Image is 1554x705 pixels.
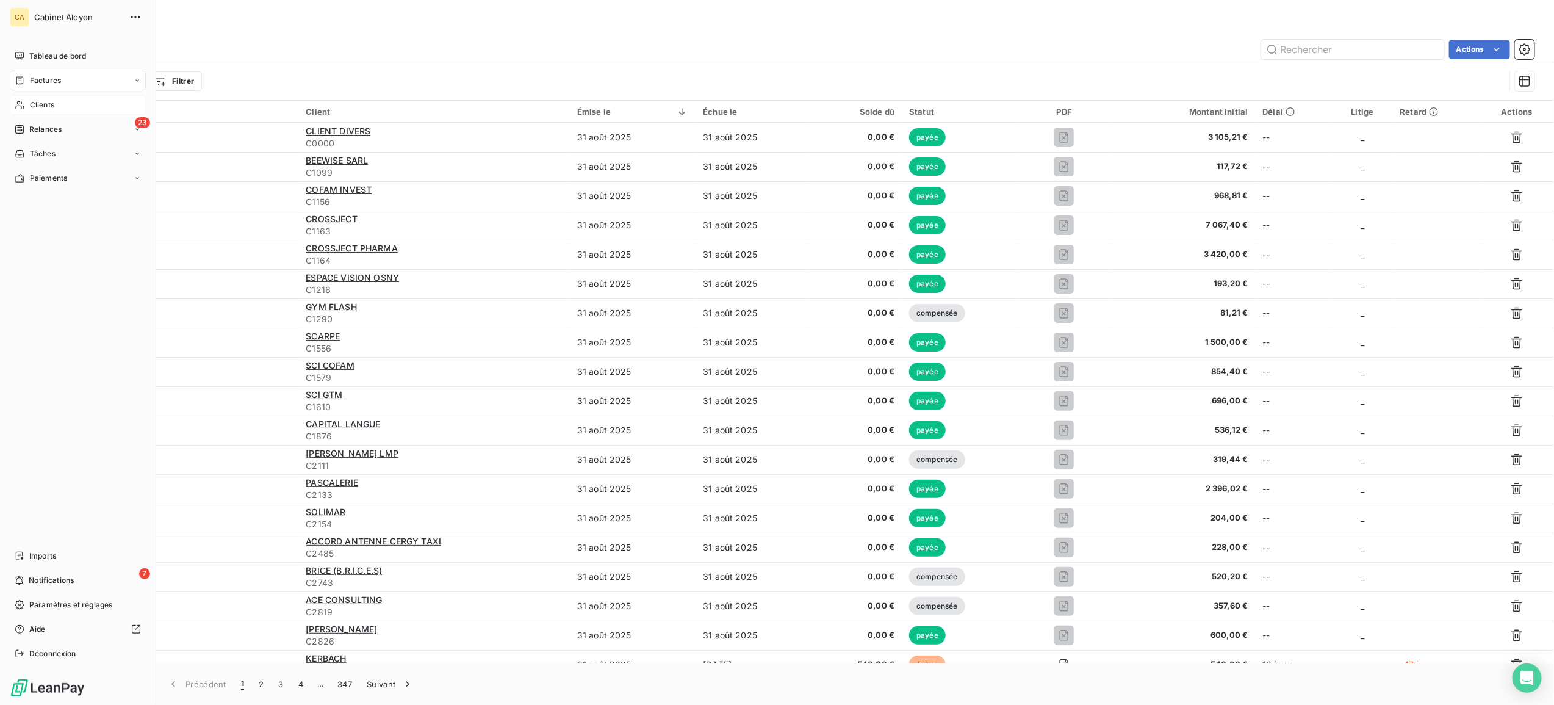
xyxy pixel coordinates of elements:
[696,328,807,357] td: 31 août 2025
[815,336,894,349] span: 0,00 €
[306,284,563,296] span: C1216
[251,671,271,697] button: 2
[241,678,244,690] span: 1
[815,131,894,143] span: 0,00 €
[272,671,291,697] button: 3
[359,671,421,697] button: Suivant
[815,219,894,231] span: 0,00 €
[306,565,382,576] span: BRICE (B.R.I.C.E.S)
[306,214,357,224] span: CROSSJECT
[1361,571,1364,582] span: _
[1256,533,1333,562] td: --
[306,360,354,371] span: SCI COFAM
[696,474,807,504] td: 31 août 2025
[1361,659,1364,670] span: _
[1120,629,1248,642] span: 600,00 €
[909,333,946,352] span: payée
[696,445,807,474] td: 31 août 2025
[1256,591,1333,621] td: --
[1120,454,1248,466] span: 319,44 €
[909,107,1009,117] div: Statut
[1256,298,1333,328] td: --
[306,167,563,179] span: C1099
[29,648,76,659] span: Déconnexion
[696,240,807,269] td: 31 août 2025
[1361,161,1364,172] span: _
[815,629,894,642] span: 0,00 €
[1120,541,1248,554] span: 228,00 €
[909,509,946,527] span: payée
[306,302,356,312] span: GYM FLASH
[1361,190,1364,201] span: _
[815,307,894,319] span: 0,00 €
[1361,308,1364,318] span: _
[1120,571,1248,583] span: 520,20 €
[1487,107,1547,117] div: Actions
[909,128,946,146] span: payée
[306,477,358,488] span: PASCALERIE
[815,571,894,583] span: 0,00 €
[306,653,346,663] span: KERBACH
[1256,445,1333,474] td: --
[1361,513,1364,523] span: _
[1361,337,1364,347] span: _
[1256,416,1333,445] td: --
[306,255,563,267] span: C1164
[306,577,563,589] span: C2743
[29,51,86,62] span: Tableau de bord
[696,650,807,679] td: [DATE]
[1120,424,1248,436] span: 536,12 €
[815,483,894,495] span: 0,00 €
[696,152,807,181] td: 31 août 2025
[1361,601,1364,611] span: _
[696,504,807,533] td: 31 août 2025
[306,372,563,384] span: C1579
[815,190,894,202] span: 0,00 €
[909,363,946,381] span: payée
[1361,366,1364,377] span: _
[570,211,696,240] td: 31 août 2025
[1120,219,1248,231] span: 7 067,40 €
[909,216,946,234] span: payée
[1263,107,1325,117] div: Délai
[696,298,807,328] td: 31 août 2025
[815,161,894,173] span: 0,00 €
[909,450,965,469] span: compensée
[909,187,946,205] span: payée
[10,678,85,698] img: Logo LeanPay
[1120,107,1248,117] div: Montant initial
[570,152,696,181] td: 31 août 2025
[815,659,894,671] span: 540,00 €
[306,401,563,413] span: C1610
[570,504,696,533] td: 31 août 2025
[1256,269,1333,298] td: --
[29,551,56,562] span: Imports
[306,489,563,501] span: C2133
[909,392,946,410] span: payée
[311,674,330,694] span: …
[330,671,359,697] button: 347
[1120,600,1248,612] span: 357,60 €
[1513,663,1542,693] div: Open Intercom Messenger
[815,541,894,554] span: 0,00 €
[570,416,696,445] td: 31 août 2025
[1256,474,1333,504] td: --
[306,507,345,517] span: SOLIMAR
[1361,396,1364,406] span: _
[570,562,696,591] td: 31 août 2025
[306,313,563,325] span: C1290
[909,568,965,586] span: compensée
[1120,307,1248,319] span: 81,21 €
[1361,542,1364,552] span: _
[306,624,377,634] span: [PERSON_NAME]
[696,357,807,386] td: 31 août 2025
[696,416,807,445] td: 31 août 2025
[29,624,46,635] span: Aide
[1256,386,1333,416] td: --
[696,591,807,621] td: 31 août 2025
[570,181,696,211] td: 31 août 2025
[570,621,696,650] td: 31 août 2025
[703,107,800,117] div: Échue le
[1261,40,1444,59] input: Rechercher
[139,568,150,579] span: 7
